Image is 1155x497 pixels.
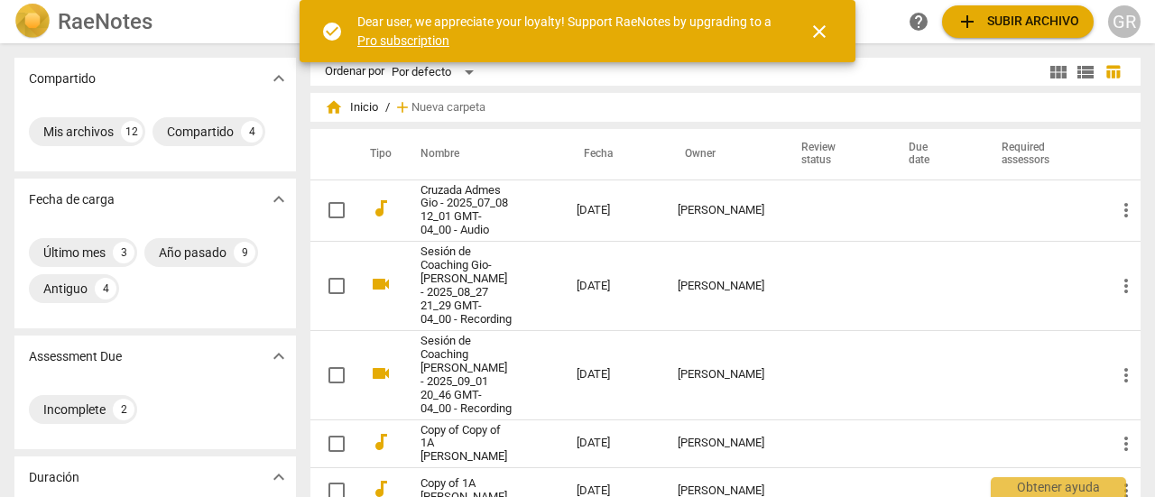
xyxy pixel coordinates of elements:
a: Cruzada Admes Gio - 2025_07_08 12_01 GMT-04_00 - Audio [420,184,512,238]
th: Due date [887,129,980,179]
a: Copy of Copy of 1A [PERSON_NAME] [420,424,512,465]
span: / [385,101,390,115]
a: LogoRaeNotes [14,4,292,40]
div: Dear user, we appreciate your loyalty! Support RaeNotes by upgrading to a [357,13,776,50]
span: Nueva carpeta [411,101,485,115]
div: Último mes [43,244,106,262]
div: Año pasado [159,244,226,262]
a: Sesión de Coaching [PERSON_NAME] - 2025_09_01 20_46 GMT-04_00 - Recording [420,335,512,416]
p: Duración [29,468,79,487]
div: 9 [234,242,255,263]
button: Mostrar más [265,343,292,370]
div: Ordenar por [325,65,384,78]
span: more_vert [1115,275,1137,297]
div: Incomplete [43,400,106,419]
th: Tipo [356,129,399,179]
span: home [325,98,343,116]
div: Compartido [167,123,234,141]
span: view_list [1075,61,1096,83]
th: Owner [663,129,780,179]
button: Tabla [1099,59,1126,86]
button: Subir [942,5,1094,38]
th: Nombre [399,129,562,179]
span: expand_more [268,189,290,210]
p: Assessment Due [29,347,122,366]
span: videocam [370,273,392,295]
span: more_vert [1115,199,1137,221]
div: Por defecto [392,58,480,87]
span: Inicio [325,98,378,116]
th: Review status [780,129,887,179]
span: expand_more [268,466,290,488]
td: [DATE] [562,179,663,242]
span: add [393,98,411,116]
span: view_module [1048,61,1069,83]
div: 12 [121,121,143,143]
span: more_vert [1115,433,1137,455]
img: Logo [14,4,51,40]
div: 4 [241,121,263,143]
td: [DATE] [562,419,663,468]
div: [PERSON_NAME] [678,204,765,217]
div: Mis archivos [43,123,114,141]
div: [PERSON_NAME] [678,280,765,293]
h2: RaeNotes [58,9,152,34]
div: 3 [113,242,134,263]
button: Cuadrícula [1045,59,1072,86]
p: Compartido [29,69,96,88]
span: audiotrack [370,431,392,453]
p: Fecha de carga [29,190,115,209]
th: Required assessors [980,129,1101,179]
span: expand_more [268,68,290,89]
td: [DATE] [562,242,663,331]
div: 4 [95,278,116,299]
button: Mostrar más [265,65,292,92]
button: Mostrar más [265,464,292,491]
span: help [908,11,929,32]
div: Antiguo [43,280,88,298]
a: Obtener ayuda [902,5,935,38]
span: expand_more [268,345,290,367]
span: table_chart [1104,63,1122,80]
span: more_vert [1115,364,1137,386]
span: check_circle [321,21,343,42]
a: Pro subscription [357,33,449,48]
button: Lista [1072,59,1099,86]
div: 2 [113,399,134,420]
div: Obtener ayuda [991,477,1126,497]
a: Sesión de Coaching Gio-[PERSON_NAME] - 2025_08_27 21_29 GMT-04_00 - Recording [420,245,512,327]
td: [DATE] [562,330,663,419]
span: add [956,11,978,32]
span: audiotrack [370,198,392,219]
button: Mostrar más [265,186,292,213]
th: Fecha [562,129,663,179]
span: Subir archivo [956,11,1079,32]
span: videocam [370,363,392,384]
span: close [808,21,830,42]
button: GR [1108,5,1141,38]
div: [PERSON_NAME] [678,437,765,450]
div: [PERSON_NAME] [678,368,765,382]
button: Cerrar [798,10,841,53]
